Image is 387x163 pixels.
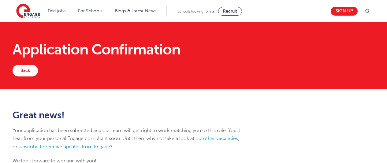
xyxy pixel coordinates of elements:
[48,9,66,13] a: Find jobs
[223,9,237,13] span: Recruit
[203,136,238,141] a: other vacancies
[17,144,110,150] a: subscribe to receive updates from Engage
[331,7,358,16] a: Sign up
[218,7,242,16] a: Recruit
[177,9,217,13] span: Schools looking for staff
[78,9,102,13] a: For Schools
[13,42,374,57] h1: Application Confirmation
[13,127,251,151] p: Your application has been submitted and our team will get right to work matching you to this role...
[115,9,157,13] a: Blogs & Latest News
[13,65,38,76] a: Back
[16,4,40,19] img: Engage Education
[13,110,251,120] h2: Great news!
